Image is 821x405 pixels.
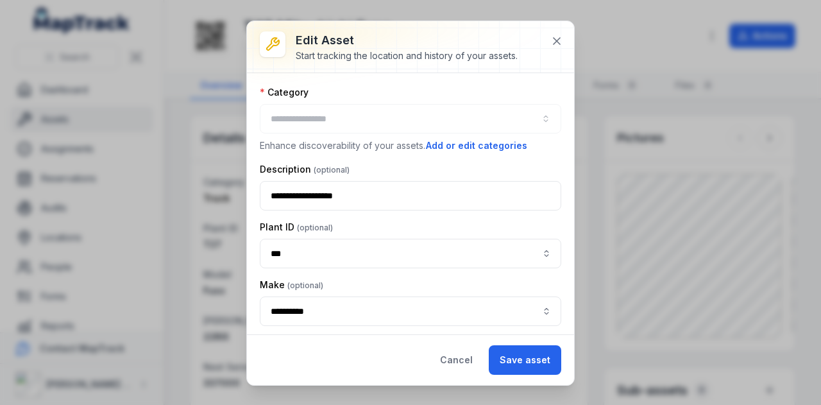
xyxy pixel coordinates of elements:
h3: Edit asset [296,31,518,49]
label: Category [260,86,309,99]
button: Cancel [429,345,484,375]
button: Save asset [489,345,561,375]
label: Description [260,163,350,176]
div: Start tracking the location and history of your assets. [296,49,518,62]
input: asset-edit:cf[8551d161-b1ce-4bc5-a3dd-9fa232d53e47]-label [260,297,561,326]
p: Enhance discoverability of your assets. [260,139,561,153]
label: Make [260,279,323,291]
button: Add or edit categories [425,139,528,153]
input: asset-edit:cf[e286c480-ed88-4656-934e-cbe2f059b42e]-label [260,239,561,268]
label: Plant ID [260,221,333,234]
